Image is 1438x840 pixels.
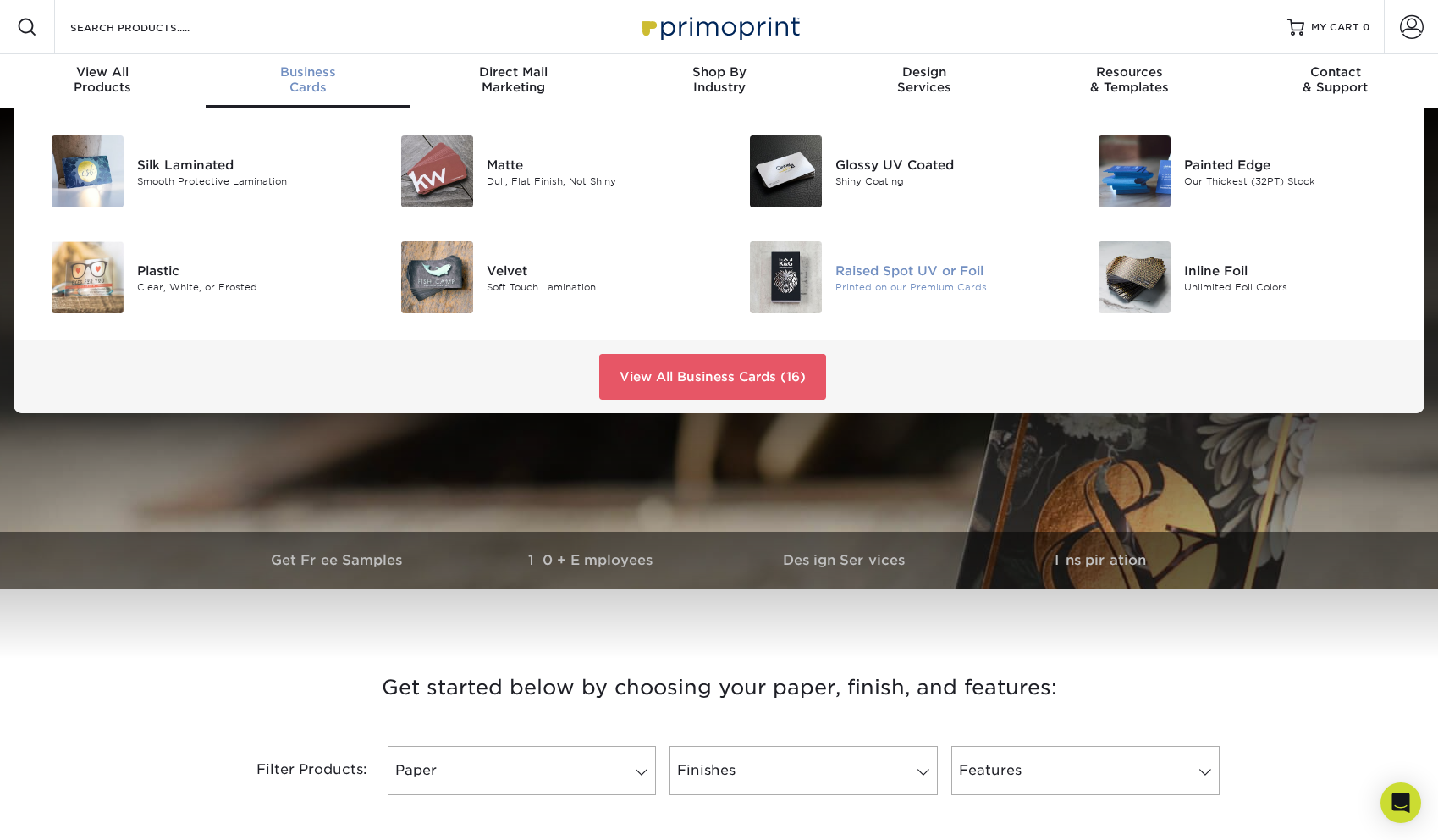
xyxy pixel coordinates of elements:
a: Matte Business Cards Matte Dull, Flat Finish, Not Shiny [383,129,706,214]
div: Smooth Protective Lamination [137,174,357,188]
img: Silk Laminated Business Cards [52,135,124,207]
div: Dull, Flat Finish, Not Shiny [487,174,707,188]
a: View All Business Cards (16) [599,354,826,400]
img: Matte Business Cards [401,135,473,207]
div: & Templates [1028,64,1233,95]
img: Glossy UV Coated Business Cards [750,135,822,207]
div: Glossy UV Coated [835,155,1055,174]
div: Services [822,64,1028,95]
a: BusinessCards [206,54,411,108]
div: Industry [616,64,822,95]
a: DesignServices [822,54,1028,108]
img: Plastic Business Cards [52,241,124,313]
span: MY CART [1311,20,1359,35]
span: Direct Mail [410,64,616,80]
div: Marketing [410,64,616,95]
span: 0 [1363,21,1370,33]
div: Printed on our Premium Cards [835,279,1055,294]
span: Resources [1028,64,1233,80]
a: Velvet Business Cards Velvet Soft Touch Lamination [383,235,706,320]
div: Unlimited Foil Colors [1184,279,1404,294]
div: Our Thickest (32PT) Stock [1184,174,1404,188]
span: Business [206,64,411,80]
input: SEARCH PRODUCTS..... [69,17,234,37]
a: Painted Edge Business Cards Painted Edge Our Thickest (32PT) Stock [1081,129,1404,214]
img: Velvet Business Cards [401,241,473,313]
a: Direct MailMarketing [410,54,616,108]
img: Inline Foil Business Cards [1099,241,1171,313]
img: Raised Spot UV or Foil Business Cards [750,241,822,313]
img: Painted Edge Business Cards [1099,135,1171,207]
a: Finishes [669,746,938,795]
div: Shiny Coating [835,174,1055,188]
img: Primoprint [635,8,804,45]
a: Raised Spot UV or Foil Business Cards Raised Spot UV or Foil Printed on our Premium Cards [732,235,1055,320]
span: Shop By [616,64,822,80]
a: Plastic Business Cards Plastic Clear, White, or Frosted [34,235,357,320]
span: Design [822,64,1028,80]
a: Inline Foil Business Cards Inline Foil Unlimited Foil Colors [1081,235,1404,320]
a: Silk Laminated Business Cards Silk Laminated Smooth Protective Lamination [34,129,357,214]
a: Glossy UV Coated Business Cards Glossy UV Coated Shiny Coating [732,129,1055,214]
span: Contact [1232,64,1438,80]
div: Raised Spot UV or Foil [835,261,1055,279]
a: Features [951,746,1220,795]
h3: Get started below by choosing your paper, finish, and features: [224,649,1215,726]
a: Resources& Templates [1028,54,1233,108]
a: Contact& Support [1232,54,1438,108]
div: Clear, White, or Frosted [137,279,357,294]
div: & Support [1232,64,1438,95]
div: Filter Products: [212,746,381,795]
div: Silk Laminated [137,155,357,174]
div: Open Intercom Messenger [1380,782,1421,823]
a: Paper [388,746,656,795]
div: Painted Edge [1184,155,1404,174]
div: Inline Foil [1184,261,1404,279]
div: Velvet [487,261,707,279]
div: Plastic [137,261,357,279]
div: Soft Touch Lamination [487,279,707,294]
div: Cards [206,64,411,95]
div: Matte [487,155,707,174]
a: Shop ByIndustry [616,54,822,108]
